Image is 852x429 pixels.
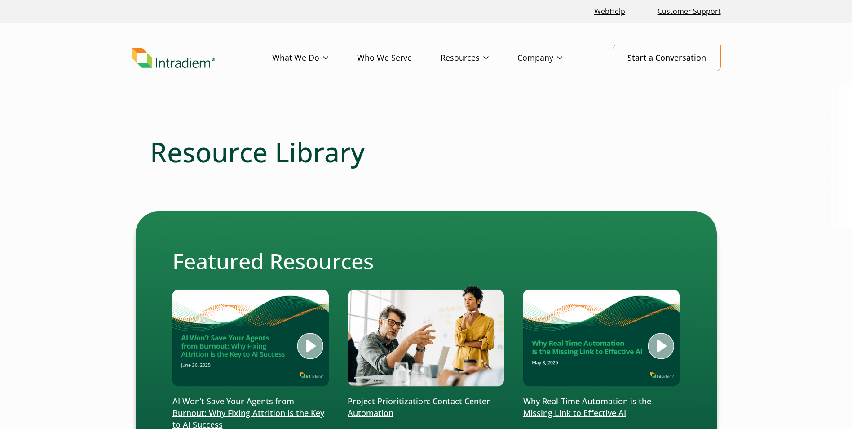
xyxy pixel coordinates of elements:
img: Intradiem [132,48,215,68]
a: Link opens in a new window [591,2,629,21]
a: Company [517,45,591,71]
a: Who We Serve [357,45,441,71]
a: What We Do [272,45,357,71]
a: Why Real-Time Automation is the Missing Link to Effective AI [523,285,680,419]
p: Why Real-Time Automation is the Missing Link to Effective AI [523,396,680,419]
a: Link to homepage of Intradiem [132,48,272,68]
p: Project Prioritization: Contact Center Automation [348,396,504,419]
a: Customer Support [654,2,724,21]
a: Resources [441,45,517,71]
h2: Featured Resources [172,248,680,274]
a: Project Prioritization: Contact Center Automation [348,285,504,419]
h1: Resource Library [150,136,702,168]
a: Start a Conversation [613,45,721,71]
